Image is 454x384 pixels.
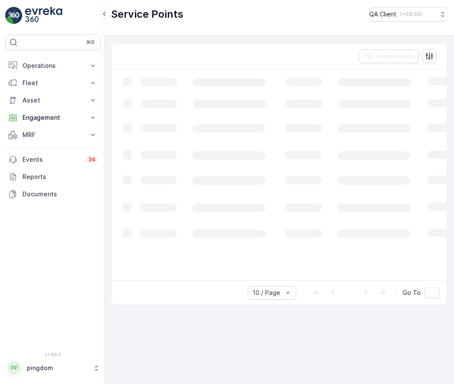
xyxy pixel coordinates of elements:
p: pingdom [27,364,89,372]
p: Reports [22,173,97,181]
button: Engagement [5,109,101,126]
button: PPpingdom [5,359,101,377]
span: Go To [403,288,421,297]
p: ⌘B [86,39,95,46]
span: v 1.49.3 [5,352,101,357]
p: Events [22,155,81,164]
button: Clear Filters [359,49,419,63]
p: Engagement [22,113,83,122]
p: Fleet [22,79,83,87]
button: Asset [5,92,101,109]
button: QA Client(+03:00) [369,7,447,22]
a: Reports [5,168,101,186]
a: Events34 [5,151,101,168]
button: Fleet [5,74,101,92]
button: Operations [5,57,101,74]
p: MRF [22,131,83,139]
img: logo_light-DOdMpM7g.png [25,7,62,24]
p: QA Client [369,10,396,19]
img: logo [5,7,22,24]
p: ( +03:00 ) [400,11,422,18]
p: Clear Filters [376,52,414,61]
p: 34 [88,156,96,163]
div: PP [7,361,21,375]
p: Operations [22,61,83,70]
p: Asset [22,96,83,105]
p: Documents [22,190,97,198]
p: Service Points [111,7,183,21]
button: MRF [5,126,101,144]
a: Documents [5,186,101,203]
